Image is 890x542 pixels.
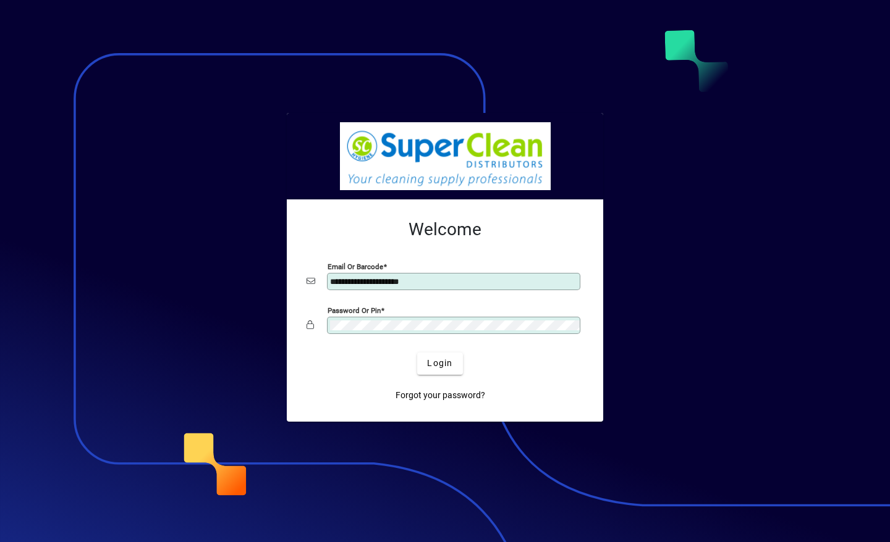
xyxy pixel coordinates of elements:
button: Login [417,352,462,375]
span: Login [427,357,452,370]
h2: Welcome [307,219,583,240]
span: Forgot your password? [396,389,485,402]
a: Forgot your password? [391,385,490,407]
mat-label: Password or Pin [328,306,381,314]
mat-label: Email or Barcode [328,262,383,270]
